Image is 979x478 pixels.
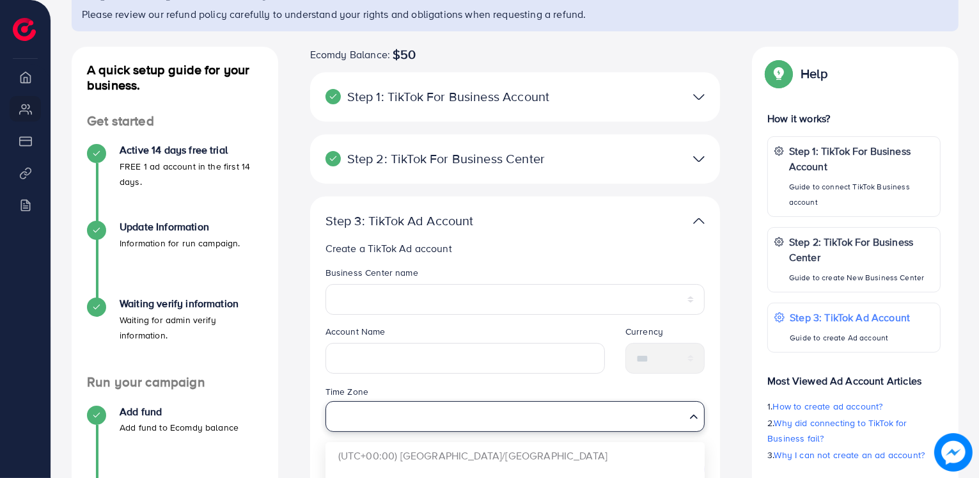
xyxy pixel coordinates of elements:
h4: Get started [72,113,278,129]
p: 2. [767,415,941,446]
img: TikTok partner [693,88,705,106]
li: Waiting verify information [72,298,278,374]
h4: Update Information [120,221,240,233]
li: Update Information [72,221,278,298]
span: How to create ad account? [773,400,883,413]
h4: Waiting verify information [120,298,263,310]
span: Why did connecting to TikTok for Business fail? [767,417,907,445]
input: Search for option [331,404,685,428]
p: Add fund to Ecomdy balance [120,420,239,435]
p: Create a TikTok Ad account [325,241,705,256]
span: $50 [393,47,416,62]
p: 1. [767,399,941,414]
p: Guide to connect TikTok Business account [789,179,934,210]
img: Popup guide [767,62,790,85]
span: Ecomdy Balance: [310,47,390,62]
p: Step 3: TikTok Ad Account [325,213,572,228]
p: Please review our refund policy carefully to understand your rights and obligations when requesti... [82,6,951,22]
legend: Account Name [325,325,605,343]
legend: Currency [625,325,705,343]
div: Search for option [325,401,705,432]
h4: A quick setup guide for your business. [72,62,278,93]
p: How it works? [767,111,941,126]
p: FREE 1 ad account in the first 14 days. [120,159,263,189]
p: Waiting for admin verify information. [120,312,263,343]
img: image [934,433,973,472]
img: logo [13,18,36,41]
span: Why I can not create an ad account? [774,449,925,461]
img: TikTok partner [693,150,705,168]
p: Information for run campaign. [120,235,240,251]
h4: Add fund [120,406,239,418]
p: Guide to create Ad account [790,330,910,346]
label: Time Zone [325,385,368,398]
h4: Run your campaign [72,374,278,390]
p: Guide to create New Business Center [789,270,934,285]
img: TikTok partner [693,212,705,230]
h4: Active 14 days free trial [120,144,263,156]
li: Active 14 days free trial [72,144,278,221]
p: Step 1: TikTok For Business Account [789,143,934,174]
p: Step 2: TikTok For Business Center [325,151,572,166]
p: Step 2: TikTok For Business Center [789,234,934,265]
p: 3. [767,447,941,463]
span: Create new [646,463,692,475]
p: Most Viewed Ad Account Articles [767,363,941,388]
legend: Business Center name [325,266,705,284]
p: Step 1: TikTok For Business Account [325,89,572,104]
p: Help [801,66,827,81]
p: Step 3: TikTok Ad Account [790,310,910,325]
